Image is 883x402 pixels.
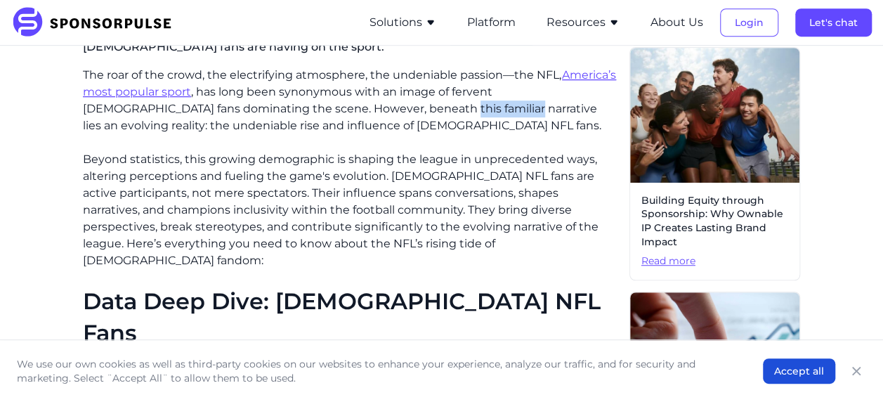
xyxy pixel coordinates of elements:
span: Building Equity through Sponsorship: Why Ownable IP Creates Lasting Brand Impact [641,194,788,249]
button: Resources [547,14,620,31]
button: Platform [467,14,516,31]
p: We use our own cookies as well as third-party cookies on our websites to enhance your experience,... [17,357,735,385]
h1: Data Deep Dive: [DEMOGRAPHIC_DATA] NFL Fans [83,286,618,349]
div: 聊天小组件 [813,335,883,402]
a: Platform [467,16,516,29]
img: Photo by Leire Cavia, courtesy of Unsplash [630,48,799,183]
p: Beyond statistics, this growing demographic is shaping the league in unprecedented ways, altering... [83,151,618,269]
a: Building Equity through Sponsorship: Why Ownable IP Creates Lasting Brand ImpactRead more [629,47,800,280]
a: Login [720,16,778,29]
button: About Us [650,14,703,31]
a: America’s most popular sport [83,68,616,98]
button: Login [720,8,778,37]
iframe: Chat Widget [813,335,883,402]
a: About Us [650,16,703,29]
img: SponsorPulse [11,7,182,38]
button: Accept all [763,358,835,384]
span: Read more [641,254,788,268]
button: Let's chat [795,8,872,37]
p: The roar of the crowd, the electrifying atmosphere, the undeniable passion—the NFL, , has long be... [83,67,618,134]
a: Let's chat [795,16,872,29]
button: Solutions [369,14,436,31]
